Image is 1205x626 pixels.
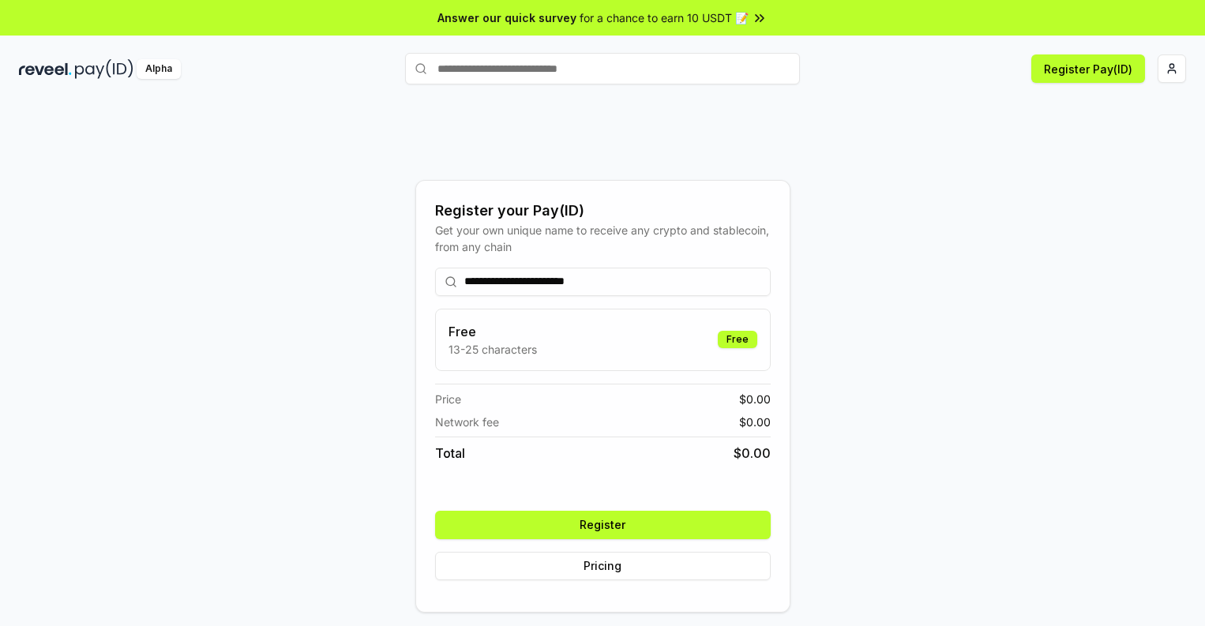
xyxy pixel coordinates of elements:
[718,331,757,348] div: Free
[435,200,771,222] div: Register your Pay(ID)
[435,511,771,539] button: Register
[435,391,461,407] span: Price
[435,552,771,580] button: Pricing
[449,322,537,341] h3: Free
[19,59,72,79] img: reveel_dark
[580,9,749,26] span: for a chance to earn 10 USDT 📝
[739,391,771,407] span: $ 0.00
[449,341,537,358] p: 13-25 characters
[75,59,133,79] img: pay_id
[734,444,771,463] span: $ 0.00
[435,414,499,430] span: Network fee
[1031,54,1145,83] button: Register Pay(ID)
[739,414,771,430] span: $ 0.00
[437,9,576,26] span: Answer our quick survey
[435,444,465,463] span: Total
[137,59,181,79] div: Alpha
[435,222,771,255] div: Get your own unique name to receive any crypto and stablecoin, from any chain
